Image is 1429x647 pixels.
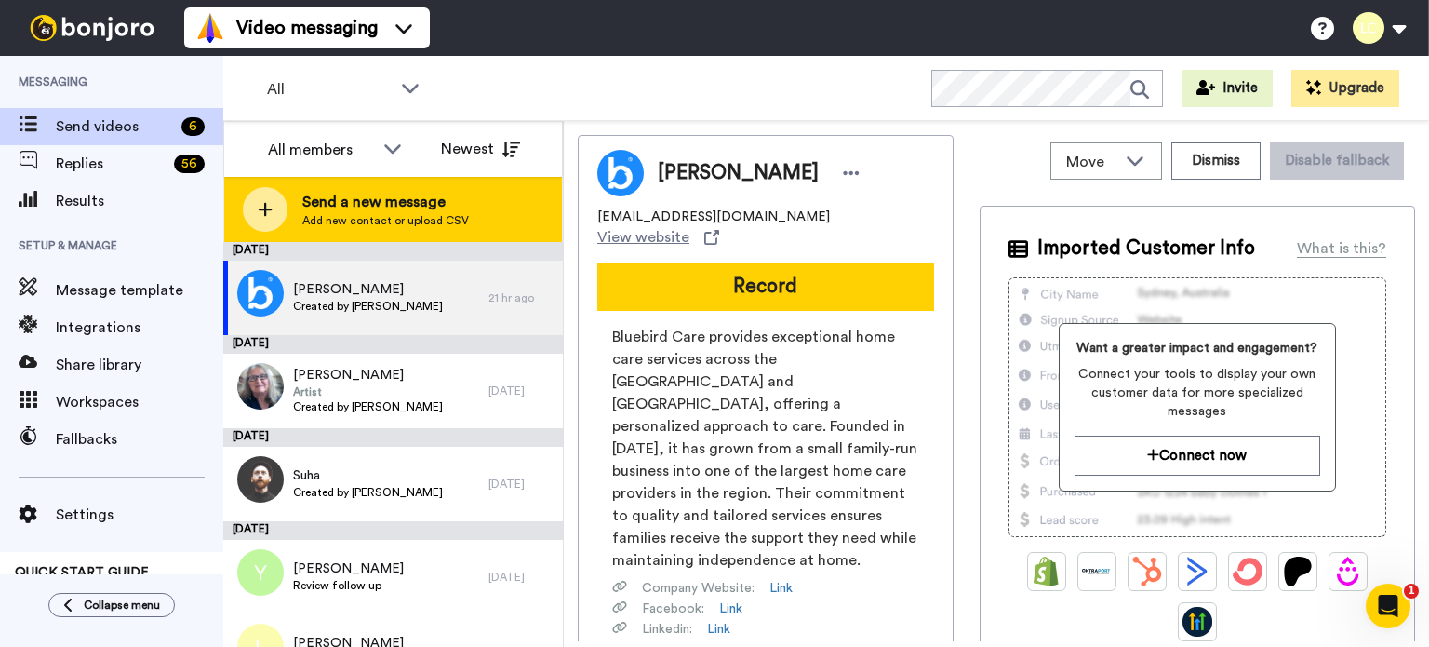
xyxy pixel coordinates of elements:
[612,326,919,572] span: Bluebird Care provides exceptional home care services across the [GEOGRAPHIC_DATA] and [GEOGRAPHI...
[268,139,374,161] div: All members
[1283,557,1313,586] img: Patreon
[267,78,392,101] span: All
[1182,607,1212,637] img: GoHighLevel
[56,115,174,138] span: Send videos
[15,566,149,579] span: QUICK START GUIDE
[1066,151,1116,173] span: Move
[1171,142,1261,180] button: Dismiss
[293,399,443,414] span: Created by [PERSON_NAME]
[223,242,563,261] div: [DATE]
[1291,70,1399,107] button: Upgrade
[707,620,730,639] a: Link
[1333,557,1363,586] img: Drip
[1032,557,1062,586] img: Shopify
[223,428,563,447] div: [DATE]
[1297,237,1386,260] div: What is this?
[1075,365,1320,421] span: Connect your tools to display your own customer data for more specialized messages
[56,279,223,302] span: Message template
[488,570,554,585] div: [DATE]
[56,153,167,175] span: Replies
[48,593,175,617] button: Collapse menu
[488,477,554,492] div: [DATE]
[302,213,469,228] span: Add new contact or upload CSV
[293,485,443,500] span: Created by [PERSON_NAME]
[658,159,819,187] span: [PERSON_NAME]
[56,317,223,339] span: Integrations
[223,335,563,354] div: [DATE]
[642,579,755,598] span: Company Website :
[597,226,719,249] a: View website
[642,620,692,639] span: Linkedin :
[597,263,934,311] button: Record
[1404,584,1419,599] span: 1
[181,117,205,136] div: 6
[1075,339,1320,357] span: Want a greater impact and engagement?
[427,130,534,168] button: Newest
[237,456,284,503] img: 52d0794e-b89e-4d97-bd31-61a2b4c1ca1d.jpg
[1037,235,1255,263] span: Imported Customer Info
[488,290,554,305] div: 21 hr ago
[237,549,284,596] img: y.png
[293,559,404,578] span: [PERSON_NAME]
[1182,557,1212,586] img: ActiveCampaign
[56,428,223,451] span: Fallbacks
[237,270,284,317] img: 0aa87726-000f-44ee-9683-6d31911a1d3a.png
[174,155,205,173] div: 56
[488,384,554,398] div: [DATE]
[1075,436,1320,476] button: Connect now
[1366,584,1410,628] iframe: Intercom live chat
[1270,142,1404,180] button: Disable fallback
[236,15,378,41] span: Video messaging
[237,363,284,410] img: 3bba1df8-426e-4655-a50f-f1600e4e0f3e.jpg
[1082,557,1112,586] img: Ontraport
[293,366,443,384] span: [PERSON_NAME]
[597,150,644,196] img: Image of Emily
[22,15,162,41] img: bj-logo-header-white.svg
[293,299,443,314] span: Created by [PERSON_NAME]
[56,391,223,413] span: Workspaces
[642,600,704,618] span: Facebook :
[1132,557,1162,586] img: Hubspot
[56,354,223,376] span: Share library
[195,13,225,43] img: vm-color.svg
[223,521,563,540] div: [DATE]
[302,191,469,213] span: Send a new message
[293,280,443,299] span: [PERSON_NAME]
[1233,557,1262,586] img: ConvertKit
[597,226,689,249] span: View website
[293,384,443,399] span: Artist
[1182,70,1273,107] button: Invite
[56,504,223,526] span: Settings
[769,579,793,598] a: Link
[719,600,742,618] a: Link
[597,208,830,226] span: [EMAIL_ADDRESS][DOMAIN_NAME]
[84,598,160,613] span: Collapse menu
[293,466,443,485] span: Suha
[56,190,223,212] span: Results
[293,578,404,593] span: Review follow up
